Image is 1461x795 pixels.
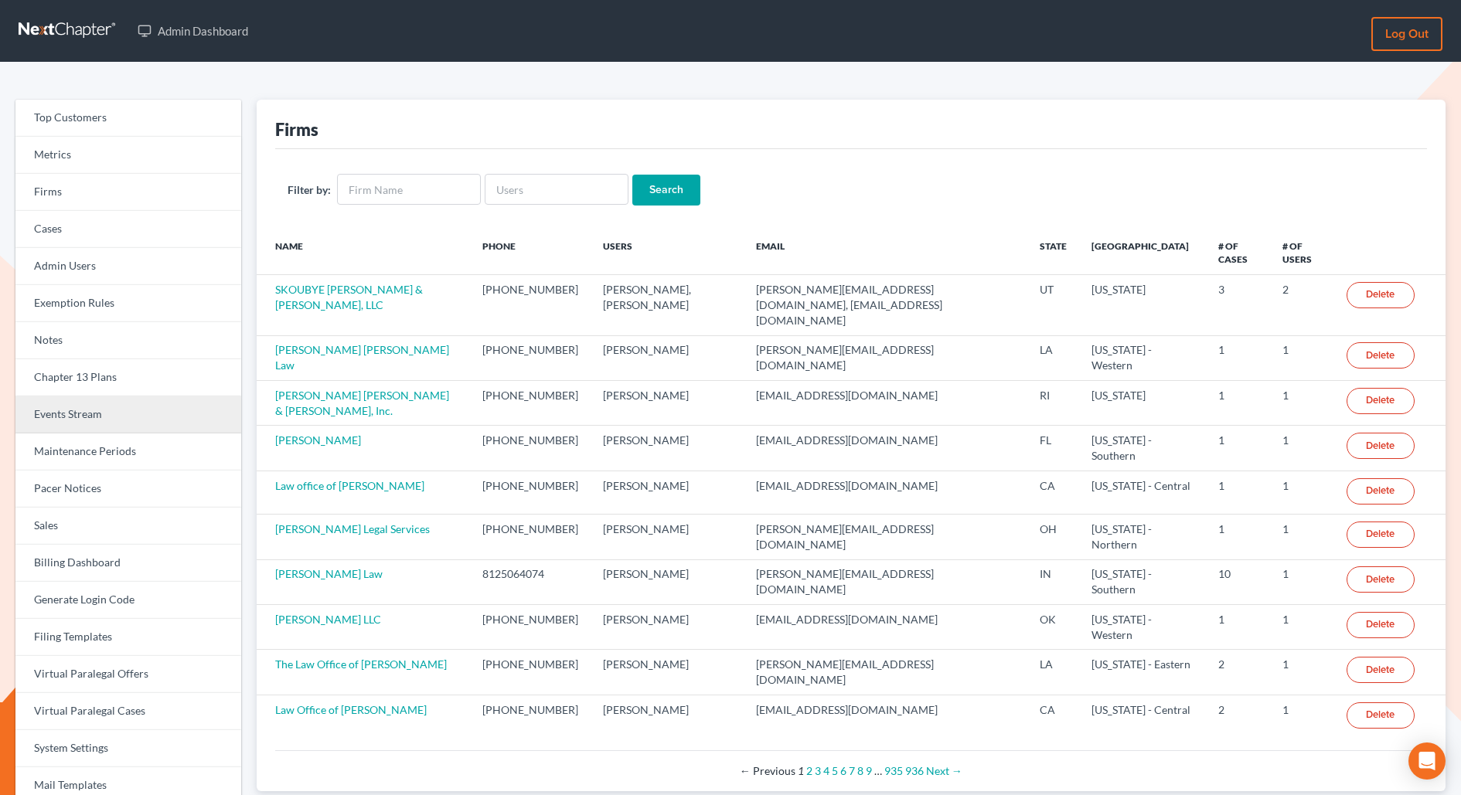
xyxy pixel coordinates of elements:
[632,175,700,206] input: Search
[1206,695,1270,738] td: 2
[1206,230,1270,275] th: # of Cases
[1079,695,1206,738] td: [US_STATE] - Central
[470,605,591,650] td: [PHONE_NUMBER]
[591,471,744,514] td: [PERSON_NAME]
[1206,426,1270,471] td: 1
[744,230,1027,275] th: Email
[1079,275,1206,335] td: [US_STATE]
[470,559,591,604] td: 8125064074
[1027,605,1079,650] td: OK
[1371,17,1442,51] a: Log out
[905,764,924,777] a: Page 936
[1027,559,1079,604] td: IN
[1206,650,1270,695] td: 2
[1206,381,1270,426] td: 1
[840,764,846,777] a: Page 6
[15,619,241,656] a: Filing Templates
[15,396,241,433] a: Events Stream
[275,657,447,671] a: The Law Office of [PERSON_NAME]
[1347,433,1415,459] a: Delete
[15,693,241,730] a: Virtual Paralegal Cases
[744,695,1027,738] td: [EMAIL_ADDRESS][DOMAIN_NAME]
[815,764,821,777] a: Page 3
[1270,695,1334,738] td: 1
[806,764,812,777] a: Page 2
[15,211,241,248] a: Cases
[1270,381,1334,426] td: 1
[275,703,427,716] a: Law Office of [PERSON_NAME]
[1206,515,1270,559] td: 1
[275,118,318,141] div: Firms
[15,100,241,137] a: Top Customers
[1270,559,1334,604] td: 1
[744,605,1027,650] td: [EMAIL_ADDRESS][DOMAIN_NAME]
[1027,230,1079,275] th: State
[1027,275,1079,335] td: UT
[1270,605,1334,650] td: 1
[15,322,241,359] a: Notes
[1270,650,1334,695] td: 1
[15,545,241,582] a: Billing Dashboard
[1027,426,1079,471] td: FL
[15,730,241,767] a: System Settings
[15,248,241,285] a: Admin Users
[1347,282,1415,308] a: Delete
[275,479,424,492] a: Law office of [PERSON_NAME]
[15,471,241,508] a: Pacer Notices
[275,283,423,311] a: SKOUBYE [PERSON_NAME] & [PERSON_NAME], LLC
[1270,230,1334,275] th: # of Users
[798,764,804,777] em: Page 1
[823,764,829,777] a: Page 4
[275,522,430,535] a: [PERSON_NAME] Legal Services
[744,275,1027,335] td: [PERSON_NAME][EMAIL_ADDRESS][DOMAIN_NAME], [EMAIL_ADDRESS][DOMAIN_NAME]
[15,359,241,396] a: Chapter 13 Plans
[15,656,241,693] a: Virtual Paralegal Offers
[744,381,1027,426] td: [EMAIL_ADDRESS][DOMAIN_NAME]
[15,137,241,174] a: Metrics
[275,567,383,580] a: [PERSON_NAME] Law
[1347,612,1415,638] a: Delete
[1347,702,1415,729] a: Delete
[15,285,241,322] a: Exemption Rules
[591,426,744,471] td: [PERSON_NAME]
[1347,566,1415,593] a: Delete
[1206,605,1270,650] td: 1
[591,559,744,604] td: [PERSON_NAME]
[744,471,1027,514] td: [EMAIL_ADDRESS][DOMAIN_NAME]
[1347,657,1415,683] a: Delete
[275,613,381,626] a: [PERSON_NAME] LLC
[1079,381,1206,426] td: [US_STATE]
[470,381,591,426] td: [PHONE_NUMBER]
[1206,335,1270,380] td: 1
[1027,650,1079,695] td: LA
[1027,695,1079,738] td: CA
[591,650,744,695] td: [PERSON_NAME]
[470,426,591,471] td: [PHONE_NUMBER]
[1270,275,1334,335] td: 2
[470,695,591,738] td: [PHONE_NUMBER]
[832,764,838,777] a: Page 5
[130,17,256,45] a: Admin Dashboard
[15,508,241,545] a: Sales
[1027,515,1079,559] td: OH
[1027,381,1079,426] td: RI
[337,174,481,205] input: Firm Name
[744,515,1027,559] td: [PERSON_NAME][EMAIL_ADDRESS][DOMAIN_NAME]
[926,764,962,777] a: Next page
[591,275,744,335] td: [PERSON_NAME], [PERSON_NAME]
[257,230,470,275] th: Name
[1079,650,1206,695] td: [US_STATE] - Eastern
[591,381,744,426] td: [PERSON_NAME]
[744,650,1027,695] td: [PERSON_NAME][EMAIL_ADDRESS][DOMAIN_NAME]
[1270,335,1334,380] td: 1
[1270,515,1334,559] td: 1
[857,764,863,777] a: Page 8
[470,515,591,559] td: [PHONE_NUMBER]
[1079,335,1206,380] td: [US_STATE] - Western
[1347,478,1415,505] a: Delete
[275,343,449,372] a: [PERSON_NAME] [PERSON_NAME] Law
[275,389,449,417] a: [PERSON_NAME] [PERSON_NAME] & [PERSON_NAME], Inc.
[470,230,591,275] th: Phone
[591,230,744,275] th: Users
[1027,471,1079,514] td: CA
